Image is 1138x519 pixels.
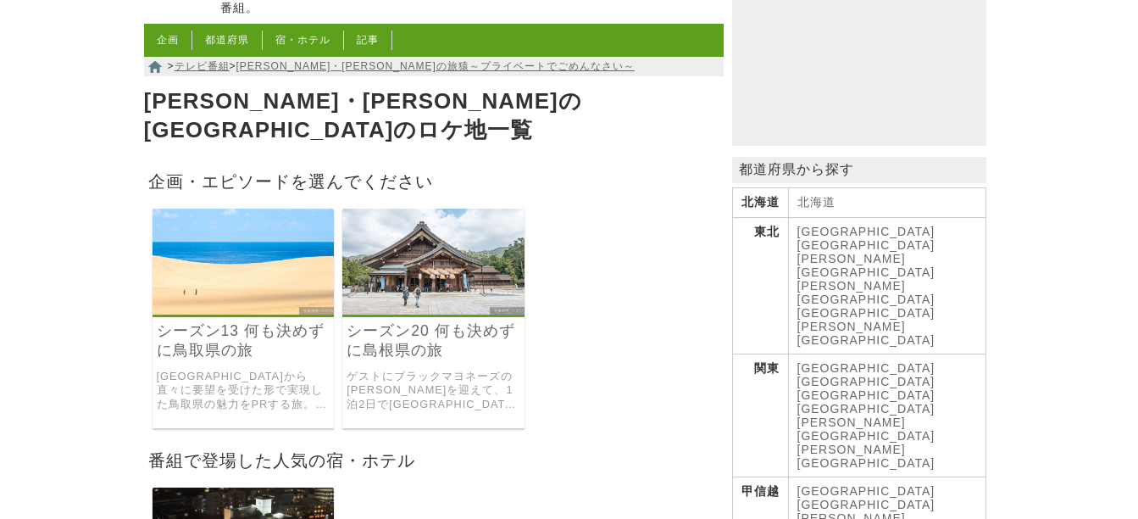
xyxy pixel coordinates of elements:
[342,303,525,317] a: 東野・岡村の旅猿～プライベートでごめんなさい～ シーズン20 何も決めずに島根県の旅
[797,416,935,443] a: [PERSON_NAME][GEOGRAPHIC_DATA]
[797,238,935,252] a: [GEOGRAPHIC_DATA]
[797,498,935,511] a: [GEOGRAPHIC_DATA]
[347,370,520,412] a: ゲストにブラックマヨネーズの[PERSON_NAME]を迎えて、1泊2日で[GEOGRAPHIC_DATA]をPRする旅。
[797,375,935,388] a: [GEOGRAPHIC_DATA]
[153,303,335,317] a: 東野・岡村の旅猿～プライベートでごめんなさい～ シーズン13 何も決めずに鳥取県の旅
[797,306,935,320] a: [GEOGRAPHIC_DATA]
[797,402,935,416] a: [GEOGRAPHIC_DATA]
[797,320,935,347] a: [PERSON_NAME][GEOGRAPHIC_DATA]
[357,34,379,46] a: 記事
[144,166,724,196] h2: 企画・エピソードを選んでください
[797,195,835,209] a: 北海道
[732,354,788,477] th: 関東
[144,57,724,76] nav: > >
[732,157,986,183] p: 都道府県から探す
[732,218,788,354] th: 東北
[347,321,520,360] a: シーズン20 何も決めずに島根県の旅
[205,34,249,46] a: 都道府県
[144,445,724,475] h2: 番組で登場した人気の宿・ホテル
[797,225,935,238] a: [GEOGRAPHIC_DATA]
[797,456,935,470] a: [GEOGRAPHIC_DATA]
[275,34,330,46] a: 宿・ホテル
[153,209,335,315] img: 東野・岡村の旅猿～プライベートでごめんなさい～ シーズン13 何も決めずに鳥取県の旅
[797,279,935,306] a: [PERSON_NAME][GEOGRAPHIC_DATA]
[175,60,230,72] a: テレビ番組
[157,370,330,412] a: [GEOGRAPHIC_DATA]から直々に要望を受けた形で実現した鳥取県の魅力をPRする旅。 県おすすめのスポットから[PERSON_NAME]、[PERSON_NAME]の二人が行きたい所を...
[157,321,330,360] a: シーズン13 何も決めずに鳥取県の旅
[236,60,635,72] a: [PERSON_NAME]・[PERSON_NAME]の旅猿～プライベートでごめんなさい～
[157,34,179,46] a: 企画
[732,188,788,218] th: 北海道
[797,252,935,279] a: [PERSON_NAME][GEOGRAPHIC_DATA]
[342,209,525,315] img: 東野・岡村の旅猿～プライベートでごめんなさい～ シーズン20 何も決めずに島根県の旅
[797,484,935,498] a: [GEOGRAPHIC_DATA]
[797,361,935,375] a: [GEOGRAPHIC_DATA]
[797,388,935,402] a: [GEOGRAPHIC_DATA]
[144,83,724,149] h1: [PERSON_NAME]・[PERSON_NAME]の[GEOGRAPHIC_DATA]のロケ地一覧
[797,443,906,456] a: [PERSON_NAME]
